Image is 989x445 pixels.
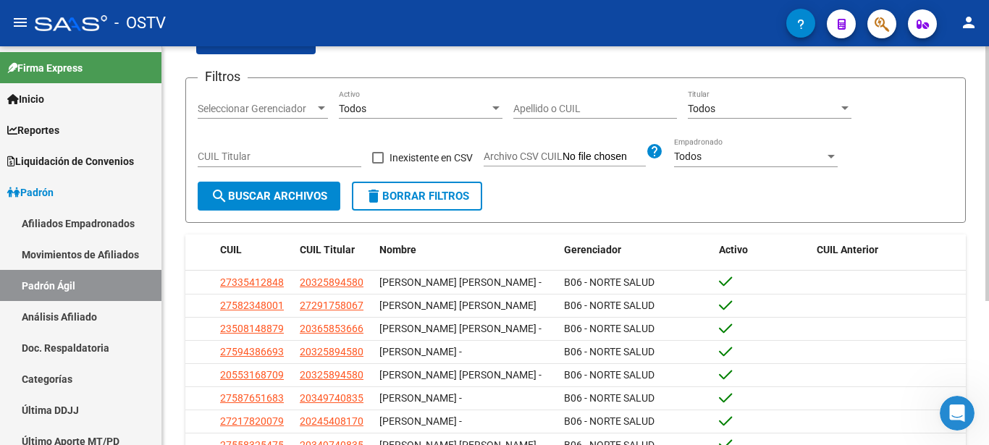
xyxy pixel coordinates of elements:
span: Reportes [7,122,59,138]
span: Borrar Filtros [365,190,469,203]
span: 27587651683 [220,392,284,404]
span: Archivo CSV CUIL [484,151,563,162]
span: CUIL Titular [300,244,355,255]
span: 20325894580 [300,369,363,381]
span: 20349740835 [300,392,363,404]
span: [PERSON_NAME] - [379,392,462,404]
span: Seleccionar Gerenciador [198,103,315,115]
span: B06 - NORTE SALUD [564,276,655,288]
span: B06 - NORTE SALUD [564,346,655,357]
span: Exportar CSV [208,35,304,48]
datatable-header-cell: Activo [713,234,811,266]
span: Todos [339,103,366,114]
span: [PERSON_NAME] [PERSON_NAME] - [379,276,542,288]
span: [PERSON_NAME] [PERSON_NAME] - [379,323,542,334]
span: Activo [719,244,748,255]
span: Buscar Archivos [211,190,327,203]
datatable-header-cell: Nombre [374,234,558,266]
button: Buscar Archivos [198,182,340,211]
span: Todos [674,151,702,162]
span: 23508148879 [220,323,284,334]
mat-icon: help [646,143,663,160]
datatable-header-cell: CUIL Titular [294,234,374,266]
span: - OSTV [114,7,166,39]
span: [PERSON_NAME] - [379,415,462,427]
span: CUIL Anterior [817,244,878,255]
span: [PERSON_NAME] - [379,346,462,357]
button: Borrar Filtros [352,182,482,211]
mat-icon: delete [365,187,382,205]
iframe: Intercom live chat [940,396,975,431]
input: Archivo CSV CUIL [563,151,646,164]
span: 20325894580 [300,346,363,357]
span: Todos [688,103,715,114]
span: 20325894580 [300,276,363,288]
span: Padrón [7,185,54,200]
span: 27594386693 [220,346,284,357]
span: Inicio [7,91,44,107]
span: 20365853666 [300,323,363,334]
span: 27291758067 [300,300,363,311]
span: CUIL [220,244,242,255]
h3: Filtros [198,67,248,87]
span: B06 - NORTE SALUD [564,392,655,404]
datatable-header-cell: Gerenciador [558,234,714,266]
mat-icon: person [960,14,977,31]
span: 20245408170 [300,415,363,427]
span: [PERSON_NAME] [PERSON_NAME] [379,300,536,311]
mat-icon: menu [12,14,29,31]
span: 20553168709 [220,369,284,381]
span: B06 - NORTE SALUD [564,369,655,381]
datatable-header-cell: CUIL [214,234,294,266]
span: Gerenciador [564,244,621,255]
span: [PERSON_NAME] [PERSON_NAME] - [379,369,542,381]
span: 27217820079 [220,415,284,427]
span: 27582348001 [220,300,284,311]
span: Nombre [379,244,416,255]
datatable-header-cell: CUIL Anterior [811,234,967,266]
span: B06 - NORTE SALUD [564,323,655,334]
span: B06 - NORTE SALUD [564,300,655,311]
mat-icon: search [211,187,228,205]
span: Firma Express [7,60,83,76]
span: B06 - NORTE SALUD [564,415,655,427]
span: Inexistente en CSV [390,149,473,166]
span: 27335412848 [220,276,284,288]
span: Liquidación de Convenios [7,153,134,169]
